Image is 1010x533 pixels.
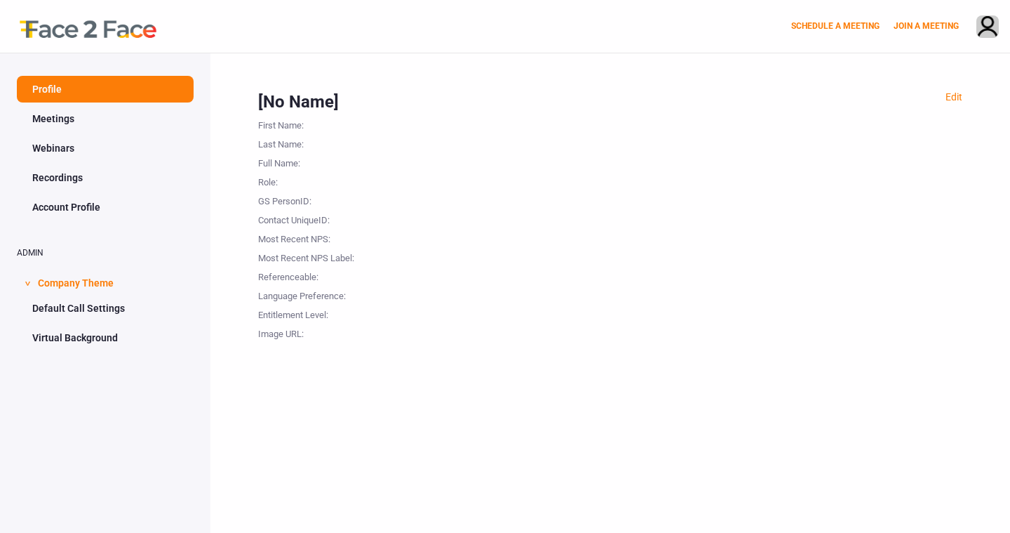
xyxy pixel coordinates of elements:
div: Image URL : [258,322,398,341]
div: Contact UniqueID : [258,209,398,228]
a: Edit [945,91,962,103]
a: SCHEDULE A MEETING [791,21,880,31]
img: avatar.710606db.png [977,16,998,39]
div: First Name : [258,114,398,133]
div: Most Recent NPS Label : [258,246,398,265]
div: Role : [258,171,398,190]
div: Entitlement Level : [258,303,398,322]
div: [No Name] [258,90,962,114]
div: Language Preference : [258,284,398,303]
a: Default Call Settings [17,295,194,322]
a: JOIN A MEETING [894,21,959,31]
div: GS PersonID : [258,190,398,209]
div: Full Name : [258,152,398,171]
span: Company Theme [38,268,114,295]
div: Referenceable : [258,265,398,284]
a: Profile [17,76,194,103]
div: Most Recent NPS : [258,228,398,246]
a: Meetings [17,105,194,132]
span: > [20,281,34,286]
a: Recordings [17,164,194,191]
a: Webinars [17,135,194,162]
h2: ADMIN [17,249,194,258]
a: Virtual Background [17,324,194,351]
div: Last Name : [258,133,398,152]
a: Account Profile [17,194,194,221]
